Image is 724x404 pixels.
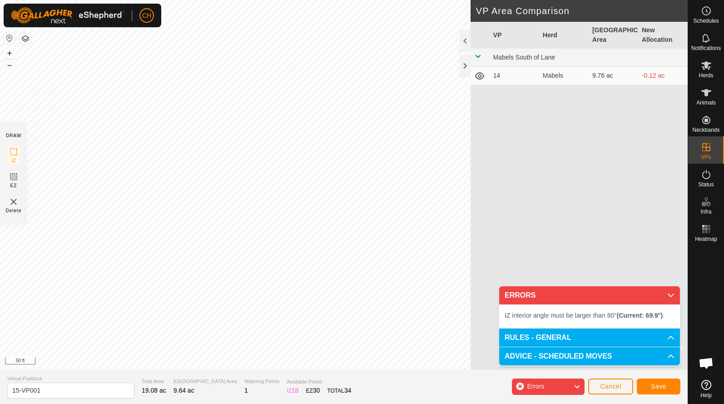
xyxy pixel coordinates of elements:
[4,48,15,59] button: +
[327,386,351,395] div: TOTAL
[476,5,688,16] h2: VP Area Comparison
[344,387,352,394] span: 34
[6,132,21,139] div: DRAW
[313,387,320,394] span: 30
[505,312,664,319] span: IZ interior angle must be larger than 80° .
[505,292,536,299] span: ERRORS
[142,11,151,20] span: CH
[8,196,19,207] img: VP
[499,329,680,347] p-accordion-header: RULES - GENERAL
[353,358,380,366] a: Contact Us
[499,304,680,328] p-accordion-content: ERRORS
[699,73,713,78] span: Herds
[493,54,555,61] span: Mabels South of Lane
[588,379,633,394] button: Cancel
[527,383,544,390] span: Errors
[306,386,320,395] div: EZ
[308,358,342,366] a: Privacy Policy
[142,378,166,385] span: Total Area
[701,155,711,160] span: VPs
[696,100,716,105] span: Animals
[6,207,22,214] span: Delete
[691,45,721,51] span: Notifications
[244,378,279,385] span: Watering Points
[600,383,621,390] span: Cancel
[700,393,712,398] span: Help
[287,386,298,395] div: IZ
[142,387,166,394] span: 19.08 ac
[174,378,237,385] span: [GEOGRAPHIC_DATA] Area
[693,349,720,377] div: Open chat
[637,379,680,394] button: Save
[505,334,571,341] span: RULES - GENERAL
[4,60,15,70] button: –
[693,18,719,24] span: Schedules
[651,383,666,390] span: Save
[11,7,124,24] img: Gallagher Logo
[638,67,688,85] td: -0.12 ac
[244,387,248,394] span: 1
[589,67,638,85] td: 9.76 ac
[589,22,638,49] th: [GEOGRAPHIC_DATA] Area
[10,182,17,189] span: EZ
[11,157,16,164] span: IZ
[688,376,724,402] a: Help
[698,182,714,187] span: Status
[499,286,680,304] p-accordion-header: ERRORS
[505,353,612,360] span: ADVICE - SCHEDULED MOVES
[292,387,299,394] span: 18
[695,236,717,242] span: Heatmap
[499,347,680,365] p-accordion-header: ADVICE - SCHEDULED MOVES
[4,33,15,44] button: Reset Map
[692,127,719,133] span: Neckbands
[490,22,539,49] th: VP
[543,71,585,80] div: Mabels
[490,67,539,85] td: 14
[617,312,663,319] b: (Current: 69.9°)
[287,378,351,386] span: Available Points
[700,209,711,214] span: Infra
[20,33,31,44] button: Map Layers
[638,22,688,49] th: New Allocation
[7,375,134,383] span: Virtual Paddock
[539,22,589,49] th: Herd
[174,387,194,394] span: 9.64 ac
